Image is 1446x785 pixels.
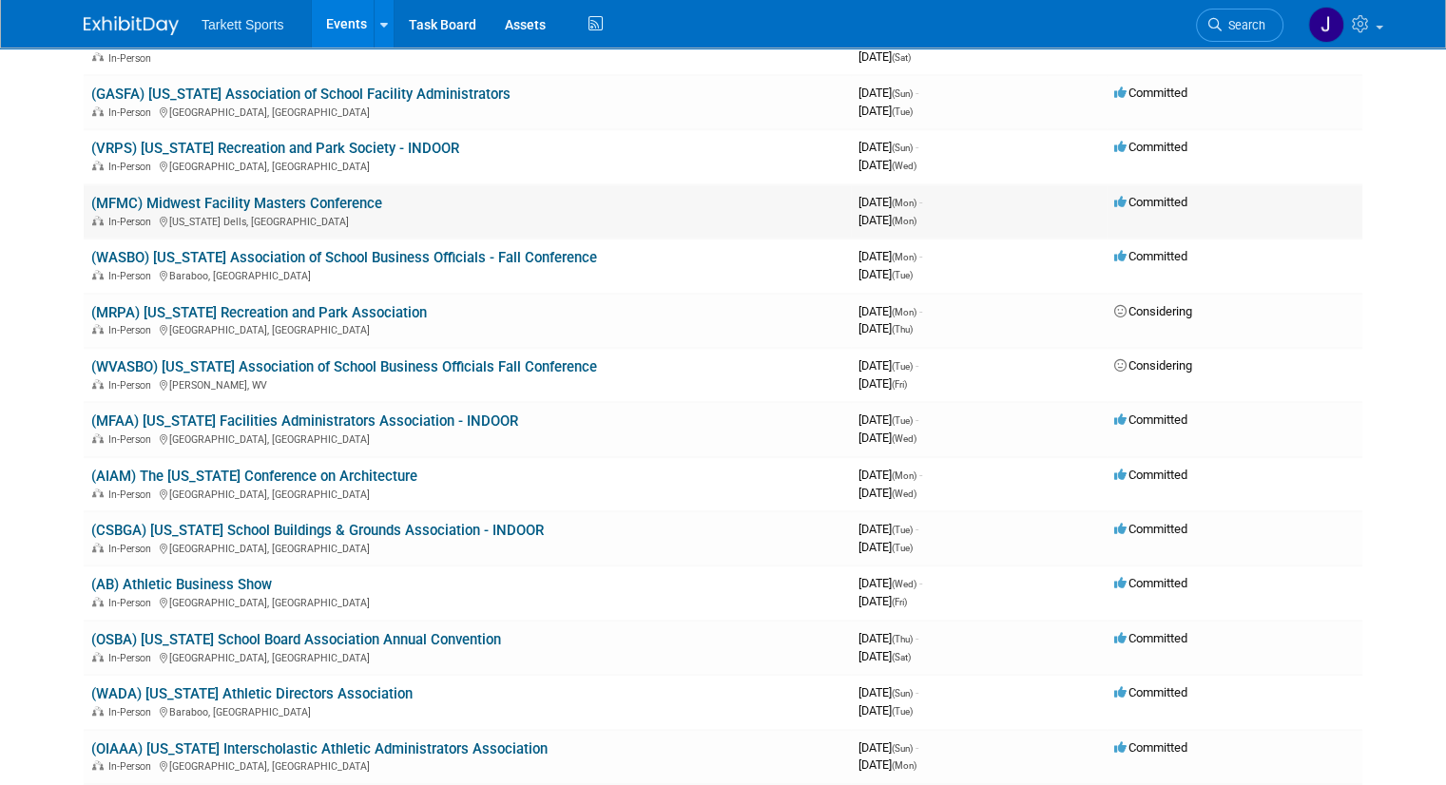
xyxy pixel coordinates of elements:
span: - [919,249,922,263]
span: Tarkett Sports [202,17,283,32]
a: Search [1196,9,1283,42]
div: [GEOGRAPHIC_DATA], [GEOGRAPHIC_DATA] [91,594,843,609]
span: In-Person [108,652,157,664]
span: (Mon) [892,307,916,317]
span: Committed [1114,685,1187,699]
img: In-Person Event [92,433,104,443]
a: (GASFA) [US_STATE] Association of School Facility Administrators [91,86,511,103]
a: (CSBGA) [US_STATE] School Buildings & Grounds Association - INDOOR [91,522,544,539]
span: Committed [1114,576,1187,590]
div: [GEOGRAPHIC_DATA], [GEOGRAPHIC_DATA] [91,431,843,446]
a: (WASBO) [US_STATE] Association of School Business Officials - Fall Conference [91,249,597,266]
span: [DATE] [858,86,918,100]
div: Baraboo, [GEOGRAPHIC_DATA] [91,703,843,718]
img: In-Person Event [92,760,104,770]
span: [DATE] [858,249,922,263]
img: In-Person Event [92,379,104,389]
img: In-Person Event [92,597,104,606]
span: (Sat) [892,652,911,662]
span: - [919,195,922,209]
a: (OIAAA) [US_STATE] Interscholastic Athletic Administrators Association [91,740,548,757]
span: Committed [1114,195,1187,209]
img: In-Person Event [92,216,104,225]
span: - [916,631,918,645]
img: In-Person Event [92,706,104,716]
img: In-Person Event [92,52,104,62]
a: (VRPS) [US_STATE] Recreation and Park Society - INDOOR [91,140,459,157]
span: In-Person [108,597,157,609]
span: (Mon) [892,198,916,208]
a: (WADA) [US_STATE] Athletic Directors Association [91,685,413,702]
span: (Tue) [892,525,913,535]
span: [DATE] [858,321,913,335]
span: In-Person [108,433,157,446]
span: Committed [1114,468,1187,482]
img: In-Person Event [92,543,104,552]
span: (Wed) [892,488,916,499]
span: Committed [1114,412,1187,427]
span: (Tue) [892,361,913,372]
a: (AB) Athletic Business Show [91,576,272,593]
div: [GEOGRAPHIC_DATA], [GEOGRAPHIC_DATA] [91,158,843,173]
span: (Mon) [892,760,916,771]
span: [DATE] [858,757,916,772]
span: (Mon) [892,252,916,262]
span: [DATE] [858,703,913,718]
a: (WVASBO) [US_STATE] Association of School Business Officials Fall Conference [91,358,597,375]
span: [DATE] [858,631,918,645]
span: In-Person [108,706,157,718]
span: (Sun) [892,688,913,699]
span: (Thu) [892,324,913,335]
span: - [916,412,918,427]
span: In-Person [108,488,157,501]
span: (Wed) [892,433,916,444]
span: (Wed) [892,161,916,171]
div: [GEOGRAPHIC_DATA], [GEOGRAPHIC_DATA] [91,104,843,119]
img: Jeff Meslow [1308,7,1344,43]
span: [DATE] [858,522,918,536]
span: [DATE] [858,649,911,663]
img: In-Person Event [92,324,104,334]
span: In-Person [108,543,157,555]
span: Committed [1114,140,1187,154]
div: Baraboo, [GEOGRAPHIC_DATA] [91,267,843,282]
span: [DATE] [858,431,916,445]
span: [DATE] [858,304,922,318]
img: ExhibitDay [84,16,179,35]
span: (Thu) [892,634,913,644]
span: - [919,304,922,318]
span: In-Person [108,379,157,392]
span: [DATE] [858,104,913,118]
span: - [916,358,918,373]
span: [DATE] [858,740,918,755]
span: [DATE] [858,158,916,172]
a: (MFAA) [US_STATE] Facilities Administrators Association - INDOOR [91,412,518,430]
span: (Fri) [892,379,907,390]
img: In-Person Event [92,488,104,498]
span: [DATE] [858,267,913,281]
span: Committed [1114,86,1187,100]
span: Committed [1114,249,1187,263]
span: (Tue) [892,543,913,553]
span: Search [1222,18,1265,32]
span: - [916,685,918,699]
span: (Tue) [892,415,913,426]
span: [DATE] [858,213,916,227]
span: (Sun) [892,143,913,153]
span: - [916,140,918,154]
img: In-Person Event [92,652,104,661]
span: In-Person [108,106,157,119]
span: [DATE] [858,195,922,209]
img: In-Person Event [92,270,104,279]
div: [PERSON_NAME], WV [91,376,843,392]
div: [GEOGRAPHIC_DATA], [GEOGRAPHIC_DATA] [91,757,843,773]
span: [DATE] [858,486,916,500]
span: [DATE] [858,49,911,64]
span: (Tue) [892,270,913,280]
div: [GEOGRAPHIC_DATA], [GEOGRAPHIC_DATA] [91,649,843,664]
span: Considering [1114,304,1192,318]
span: [DATE] [858,412,918,427]
span: (Mon) [892,216,916,226]
a: (OSBA) [US_STATE] School Board Association Annual Convention [91,631,501,648]
div: [US_STATE] Dells, [GEOGRAPHIC_DATA] [91,213,843,228]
